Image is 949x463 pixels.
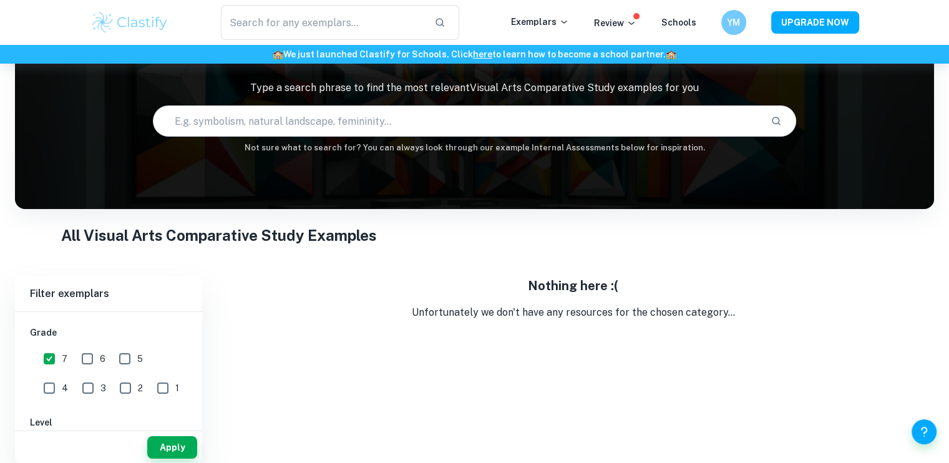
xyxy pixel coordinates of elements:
[30,326,187,339] h6: Grade
[473,49,492,59] a: here
[771,11,859,34] button: UPGRADE NOW
[61,224,888,246] h1: All Visual Arts Comparative Study Examples
[15,80,934,95] p: Type a search phrase to find the most relevant Visual Arts Comparative Study examples for you
[511,15,569,29] p: Exemplars
[137,352,143,366] span: 5
[175,381,179,395] span: 1
[721,10,746,35] button: YM
[90,10,170,35] img: Clastify logo
[100,352,105,366] span: 6
[62,352,67,366] span: 7
[221,5,425,40] input: Search for any exemplars...
[30,416,187,429] h6: Level
[100,381,106,395] span: 3
[153,104,761,139] input: E.g. symbolism, natural landscape, femininity...
[2,47,947,61] h6: We just launched Clastify for Schools. Click to learn how to become a school partner.
[147,436,197,459] button: Apply
[273,49,283,59] span: 🏫
[212,276,934,295] h5: Nothing here :(
[212,305,934,320] p: Unfortunately we don't have any resources for the chosen category...
[594,16,636,30] p: Review
[15,142,934,154] h6: Not sure what to search for? You can always look through our example Internal Assessments below f...
[62,381,68,395] span: 4
[726,16,741,29] h6: YM
[766,110,787,132] button: Search
[661,17,696,27] a: Schools
[666,49,676,59] span: 🏫
[15,276,202,311] h6: Filter exemplars
[138,381,143,395] span: 2
[912,419,937,444] button: Help and Feedback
